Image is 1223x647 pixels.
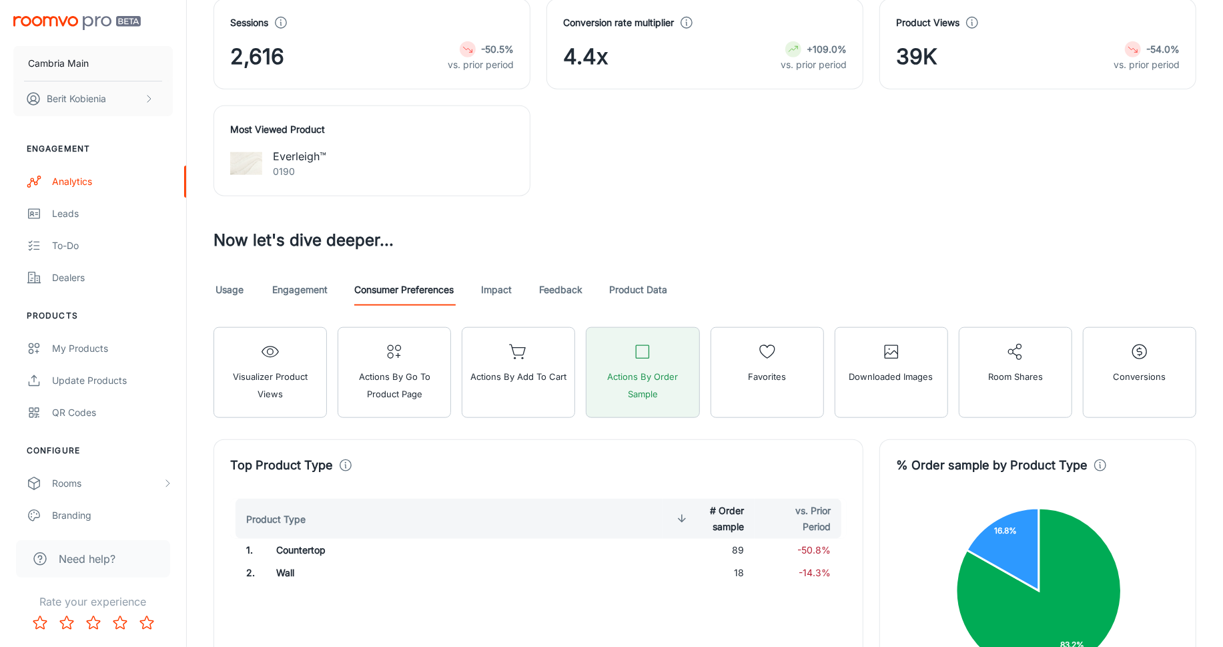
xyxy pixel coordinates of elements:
[765,503,831,535] span: vs. Prior Period
[133,610,160,636] button: Rate 5 star
[896,15,959,30] h4: Product Views
[222,368,318,403] span: Visualizer Product Views
[354,274,454,306] a: Consumer Preferences
[835,327,948,418] button: Downloaded Images
[273,148,326,164] p: Everleigh™
[1113,368,1166,385] span: Conversions
[470,368,566,385] span: Actions by Add to Cart
[609,274,667,306] a: Product Data
[230,15,268,30] h4: Sessions
[799,567,831,578] span: -14.3%
[52,405,173,420] div: QR Codes
[462,327,575,418] button: Actions by Add to Cart
[80,610,107,636] button: Rate 3 star
[52,270,173,285] div: Dealers
[59,551,115,567] span: Need help?
[338,327,451,418] button: Actions by Go To Product Page
[748,368,786,385] span: Favorites
[797,544,831,556] span: -50.8%
[1146,43,1180,55] strong: -54.0%
[273,164,326,179] p: 0190
[52,206,173,221] div: Leads
[346,368,442,403] span: Actions by Go To Product Page
[781,57,847,72] p: vs. prior period
[586,327,699,418] button: Actions by Order sample
[214,327,327,418] button: Visualizer Product Views
[448,57,514,72] p: vs. prior period
[52,373,173,388] div: Update Products
[230,122,514,137] h4: Most Viewed Product
[28,56,89,71] p: Cambria Main
[594,368,691,403] span: Actions by Order sample
[663,562,755,584] td: 18
[896,41,937,73] span: 39K
[230,562,266,584] td: 2 .
[539,274,582,306] a: Feedback
[13,81,173,116] button: Berit Kobienia
[230,456,333,475] h4: Top Product Type
[480,274,512,306] a: Impact
[266,562,540,584] td: Wall
[52,174,173,189] div: Analytics
[107,610,133,636] button: Rate 4 star
[266,539,540,562] td: Countertop
[52,341,173,356] div: My Products
[52,238,173,253] div: To-do
[11,594,175,610] p: Rate your experience
[214,274,246,306] a: Usage
[663,539,755,562] td: 89
[230,539,266,562] td: 1 .
[47,91,106,106] p: Berit Kobienia
[1083,327,1196,418] button: Conversions
[214,228,1196,252] h3: Now let's dive deeper...
[13,16,141,30] img: Roomvo PRO Beta
[13,46,173,81] button: Cambria Main
[849,368,933,385] span: Downloaded Images
[246,511,323,527] span: Product Type
[53,610,80,636] button: Rate 2 star
[481,43,514,55] strong: -50.5%
[272,274,328,306] a: Engagement
[52,508,173,523] div: Branding
[563,41,608,73] span: 4.4x
[563,15,674,30] h4: Conversion rate multiplier
[807,43,847,55] strong: +109.0%
[673,503,744,535] span: # Order sample
[230,41,284,73] span: 2,616
[711,327,824,418] button: Favorites
[896,456,1088,475] h4: % Order sample by Product Type
[230,148,262,180] img: Everleigh™
[27,610,53,636] button: Rate 1 star
[1114,57,1180,72] p: vs. prior period
[959,327,1072,418] button: Room Shares
[988,368,1043,385] span: Room Shares
[52,476,162,491] div: Rooms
